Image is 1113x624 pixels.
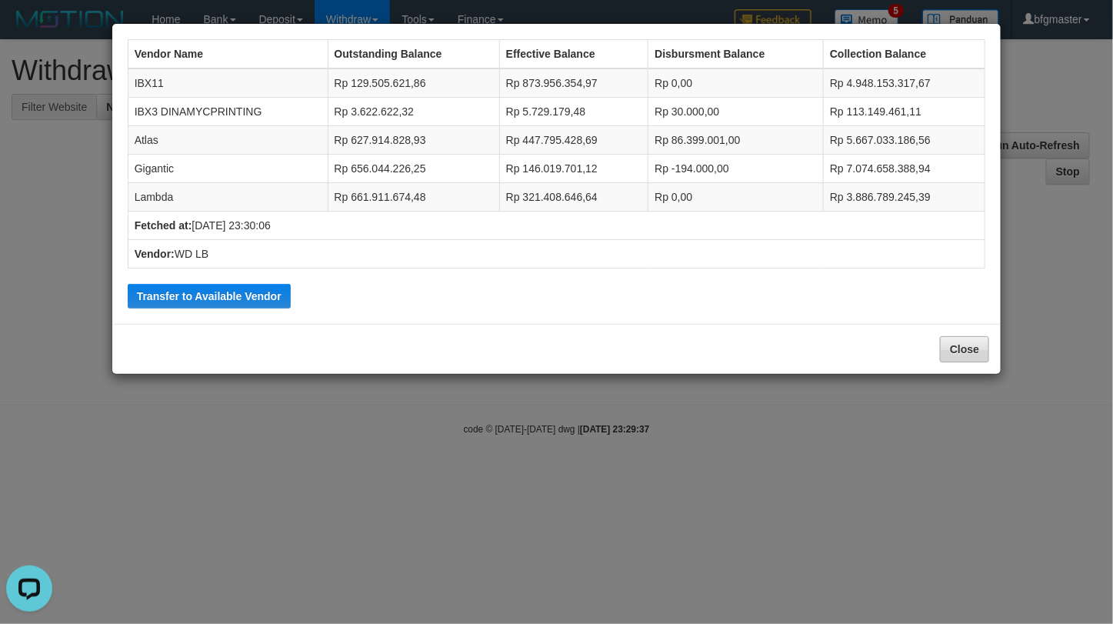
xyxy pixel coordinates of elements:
button: Close [940,336,989,362]
td: Rp 661.911.674,48 [328,183,499,212]
td: IBX3 DINAMYCPRINTING [128,98,328,126]
td: Rp 3.622.622,32 [328,98,499,126]
td: IBX11 [128,68,328,98]
td: Rp 7.074.658.388,94 [824,155,985,183]
td: Lambda [128,183,328,212]
td: Rp 5.729.179,48 [499,98,648,126]
td: Rp 5.667.033.186,56 [824,126,985,155]
th: Vendor Name [128,40,328,69]
td: Rp 3.886.789.245,39 [824,183,985,212]
td: [DATE] 23:30:06 [128,212,985,240]
td: Rp 873.956.354,97 [499,68,648,98]
td: WD LB [128,240,985,269]
td: Rp 113.149.461,11 [824,98,985,126]
td: Rp 0,00 [648,68,824,98]
td: Rp 627.914.828,93 [328,126,499,155]
td: Rp 321.408.646,64 [499,183,648,212]
th: Outstanding Balance [328,40,499,69]
td: Rp 146.019.701,12 [499,155,648,183]
td: Gigantic [128,155,328,183]
button: Transfer to Available Vendor [128,284,291,309]
td: Rp 129.505.621,86 [328,68,499,98]
td: Rp 0,00 [648,183,824,212]
td: Rp 447.795.428,69 [499,126,648,155]
td: Rp 86.399.001,00 [648,126,824,155]
th: Collection Balance [824,40,985,69]
th: Effective Balance [499,40,648,69]
td: Atlas [128,126,328,155]
b: Vendor: [135,248,175,260]
td: Rp -194.000,00 [648,155,824,183]
td: Rp 656.044.226,25 [328,155,499,183]
td: Rp 30.000,00 [648,98,824,126]
button: Open LiveChat chat widget [6,6,52,52]
b: Fetched at: [135,219,192,232]
td: Rp 4.948.153.317,67 [824,68,985,98]
th: Disbursment Balance [648,40,824,69]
